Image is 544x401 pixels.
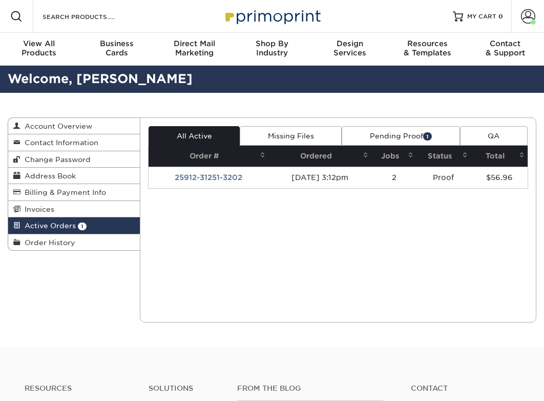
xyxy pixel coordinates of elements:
[240,126,342,146] a: Missing Files
[8,217,140,234] a: Active Orders 1
[466,39,544,57] div: & Support
[466,33,544,66] a: Contact& Support
[8,168,140,184] a: Address Book
[237,384,383,393] h4: From the Blog
[342,126,459,146] a: Pending Proof1
[221,5,323,27] img: Primoprint
[78,39,156,57] div: Cards
[471,146,528,167] th: Total
[149,167,268,188] td: 25912-31251-3202
[8,184,140,200] a: Billing & Payment Info
[20,122,92,130] span: Account Overview
[20,172,76,180] span: Address Book
[460,126,528,146] a: QA
[20,238,75,247] span: Order History
[25,384,133,393] h4: Resources
[233,39,311,57] div: Industry
[268,146,372,167] th: Ordered
[498,13,503,20] span: 0
[233,39,311,48] span: Shop By
[155,39,233,48] span: Direct Mail
[416,146,471,167] th: Status
[20,205,54,213] span: Invoices
[371,167,416,188] td: 2
[8,134,140,151] a: Contact Information
[389,39,467,48] span: Resources
[149,126,240,146] a: All Active
[41,10,141,23] input: SEARCH PRODUCTS.....
[467,12,496,21] span: MY CART
[311,39,389,48] span: Design
[20,138,98,147] span: Contact Information
[149,146,268,167] th: Order #
[155,39,233,57] div: Marketing
[311,33,389,66] a: DesignServices
[20,222,76,230] span: Active Orders
[155,33,233,66] a: Direct MailMarketing
[78,223,87,230] span: 1
[149,384,222,393] h4: Solutions
[416,167,471,188] td: Proof
[268,167,372,188] td: [DATE] 3:12pm
[8,118,140,134] a: Account Overview
[8,151,140,168] a: Change Password
[8,234,140,250] a: Order History
[389,33,467,66] a: Resources& Templates
[389,39,467,57] div: & Templates
[471,167,528,188] td: $56.96
[411,384,519,393] a: Contact
[78,39,156,48] span: Business
[20,188,106,196] span: Billing & Payment Info
[78,33,156,66] a: BusinessCards
[233,33,311,66] a: Shop ByIndustry
[466,39,544,48] span: Contact
[423,132,432,140] span: 1
[311,39,389,57] div: Services
[8,201,140,217] a: Invoices
[20,155,91,164] span: Change Password
[371,146,416,167] th: Jobs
